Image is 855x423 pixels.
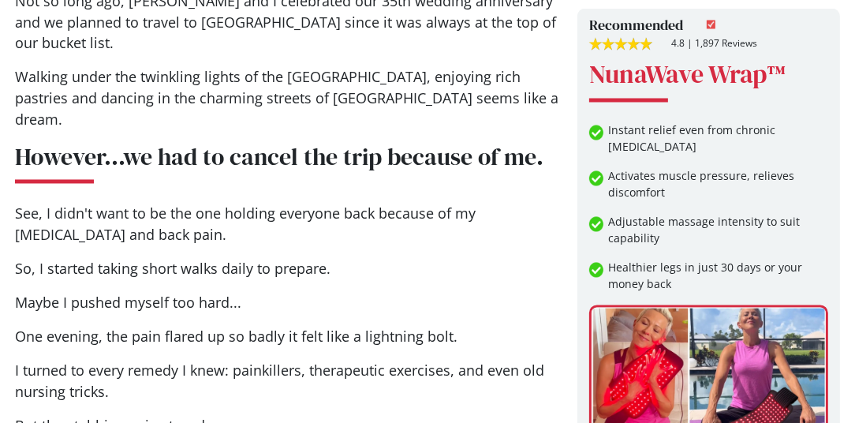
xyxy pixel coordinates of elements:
img: Image [699,20,715,28]
p: One evening, the pain flared up so badly it felt like a lightning bolt. [15,327,558,348]
p: Walking under the twinkling lights of the [GEOGRAPHIC_DATA], enjoying rich pastries and dancing i... [15,67,558,131]
p: So, I started taking short walks daily to prepare. [15,259,558,280]
p: I turned to every remedy I knew: painkillers, therapeutic exercises, and even old nursing tricks. [15,361,558,403]
p: Maybe I pushed myself too hard... [15,293,558,314]
h2: NunaWave Wrap™ [589,52,828,102]
h3: Recommended [589,16,828,33]
h2: However…we had to cancel the trip because of me. [15,144,558,184]
p: Healthier legs in just 30 days or your money back [608,259,823,292]
p: Activates muscle pressure, relieves discomfort [608,167,823,200]
p: Adjustable massage intensity to suit capability [608,213,823,246]
span: 4.8 | 1,897 Reviews [671,37,757,51]
p: Instant relief even from chronic [MEDICAL_DATA] [608,122,823,155]
p: See, I didn't want to be the one holding everyone back because of my [MEDICAL_DATA] and back pain. [15,204,558,246]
